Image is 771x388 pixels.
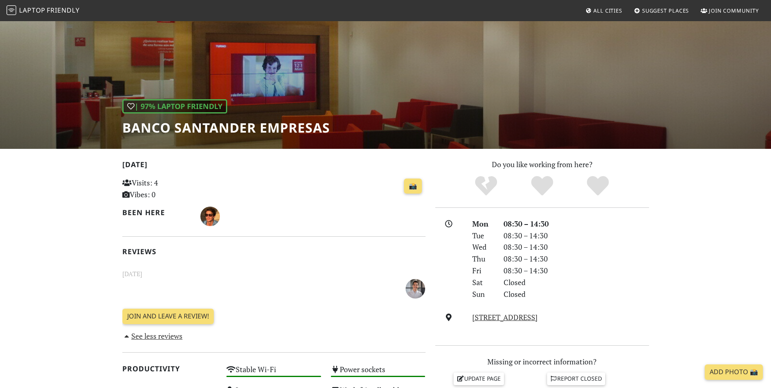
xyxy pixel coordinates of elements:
div: Definitely! [570,175,626,197]
h2: Productivity [122,364,217,373]
a: Join Community [697,3,762,18]
div: Yes [514,175,570,197]
h2: Reviews [122,247,426,256]
p: Visits: 4 Vibes: 0 [122,177,217,201]
span: Suggest Places [642,7,689,14]
span: Laptop [19,6,46,15]
img: 5656-javier.jpg [200,207,220,226]
div: 08:30 – 14:30 [499,218,654,230]
span: All Cities [593,7,622,14]
a: LaptopFriendly LaptopFriendly [7,4,80,18]
a: See less reviews [122,331,183,341]
span: Join Community [709,7,759,14]
span: Javier Izquierdo [200,211,220,220]
div: Sat [467,277,498,288]
div: Mon [467,218,498,230]
a: Join and leave a review! [122,309,214,324]
a: Update page [454,373,504,385]
div: Tue [467,230,498,242]
div: Power sockets [326,363,430,384]
div: Closed [499,288,654,300]
a: 📸 [404,179,422,194]
div: 08:30 – 14:30 [499,230,654,242]
small: [DATE] [117,269,430,279]
a: Report closed [547,373,606,385]
a: All Cities [582,3,625,18]
span: Friendly [47,6,79,15]
div: Closed [499,277,654,288]
div: No [458,175,514,197]
div: Sun [467,288,498,300]
span: Juan Manuel Carpio Báez [406,283,425,292]
a: [STREET_ADDRESS] [472,312,538,322]
div: | 97% Laptop Friendly [122,99,227,113]
a: Suggest Places [631,3,693,18]
p: Missing or incorrect information? [435,356,649,368]
div: Wed [467,241,498,253]
div: Stable Wi-Fi [222,363,326,384]
h2: [DATE] [122,160,426,172]
div: 08:30 – 14:30 [499,265,654,277]
div: Fri [467,265,498,277]
img: LaptopFriendly [7,5,16,15]
div: Thu [467,253,498,265]
h2: Been here [122,208,191,217]
div: 08:30 – 14:30 [499,241,654,253]
div: 08:30 – 14:30 [499,253,654,265]
img: 4967-juan-manuel.jpg [406,279,425,299]
h1: Banco Santander Empresas [122,120,330,135]
p: Do you like working from here? [435,159,649,170]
